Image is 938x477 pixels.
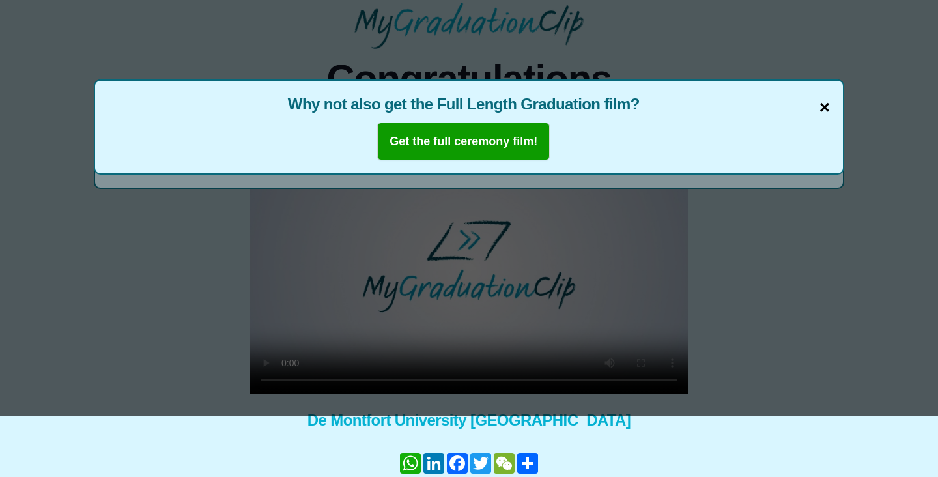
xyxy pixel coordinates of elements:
[399,453,422,474] a: WhatsApp
[250,410,688,431] span: De Montfort University [GEOGRAPHIC_DATA]
[422,453,446,474] a: LinkedIn
[377,123,550,160] button: Get the full ceremony film!
[108,94,830,115] span: Why not also get the Full Length Graduation film?
[446,453,469,474] a: Facebook
[492,453,516,474] a: WeChat
[819,94,830,121] span: ×
[516,453,539,474] a: Chia sẻ
[390,135,537,148] b: Get the full ceremony film!
[469,453,492,474] a: Twitter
